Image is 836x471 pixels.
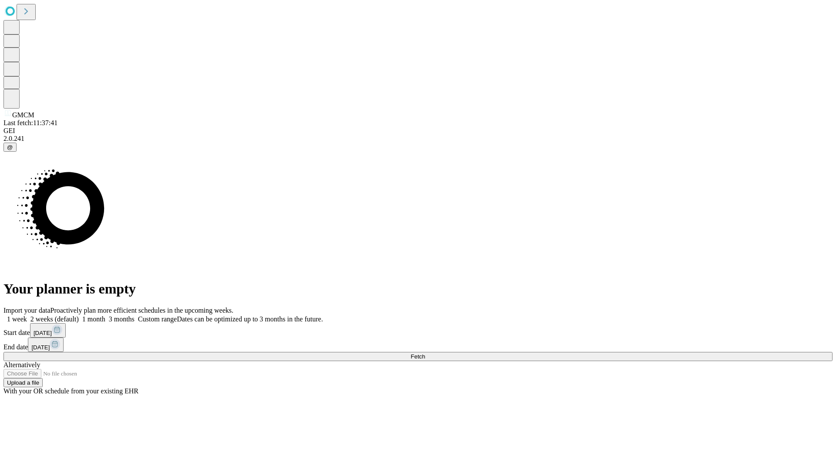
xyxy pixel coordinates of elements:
[28,338,64,352] button: [DATE]
[7,144,13,150] span: @
[3,352,833,361] button: Fetch
[30,323,66,338] button: [DATE]
[12,111,34,119] span: GMCM
[51,307,233,314] span: Proactively plan more efficient schedules in the upcoming weeks.
[3,135,833,143] div: 2.0.241
[3,387,138,395] span: With your OR schedule from your existing EHR
[138,315,177,323] span: Custom range
[177,315,323,323] span: Dates can be optimized up to 3 months in the future.
[3,361,40,369] span: Alternatively
[411,353,425,360] span: Fetch
[3,281,833,297] h1: Your planner is empty
[3,307,51,314] span: Import your data
[31,344,50,351] span: [DATE]
[34,330,52,336] span: [DATE]
[3,338,833,352] div: End date
[3,323,833,338] div: Start date
[3,143,17,152] button: @
[109,315,135,323] span: 3 months
[30,315,79,323] span: 2 weeks (default)
[82,315,105,323] span: 1 month
[3,378,43,387] button: Upload a file
[3,127,833,135] div: GEI
[7,315,27,323] span: 1 week
[3,119,57,126] span: Last fetch: 11:37:41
